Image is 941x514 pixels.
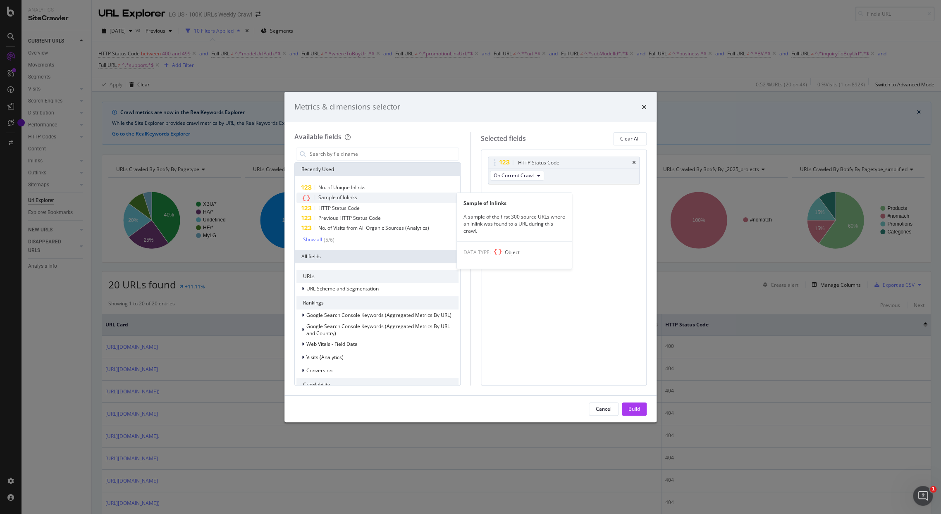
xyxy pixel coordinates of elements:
[294,102,400,112] div: Metrics & dimensions selector
[295,163,460,176] div: Recently Used
[930,486,936,493] span: 1
[309,148,459,160] input: Search by field name
[613,132,647,145] button: Clear All
[318,194,357,201] span: Sample of Inlinks
[642,102,647,112] div: times
[295,250,460,263] div: All fields
[490,171,544,181] button: On Current Crawl
[306,367,332,374] span: Conversion
[306,340,358,347] span: Web Vitals - Field Data
[296,378,459,391] div: Crawlability
[628,405,640,412] div: Build
[306,285,379,292] span: URL Scheme and Segmentation
[518,159,559,167] div: HTTP Status Code
[318,224,429,231] span: No. of Visits from All Organic Sources (Analytics)
[306,323,450,337] span: Google Search Console Keywords (Aggregated Metrics By URL and Country)
[913,486,933,506] iframe: Intercom live chat
[322,236,334,243] div: ( 5 / 6 )
[318,205,360,212] span: HTTP Status Code
[318,214,381,221] span: Previous HTTP Status Code
[488,157,640,184] div: HTTP Status CodetimesOn Current Crawl
[318,184,365,191] span: No. of Unique Inlinks
[457,200,572,207] div: Sample of Inlinks
[589,402,619,416] button: Cancel
[622,402,647,416] button: Build
[494,172,534,179] span: On Current Crawl
[296,270,459,283] div: URLs
[296,296,459,309] div: Rankings
[457,213,572,234] div: A sample of the first 300 source URLs where an inlink was found to a URL during this crawl.
[632,160,636,165] div: times
[303,237,322,243] div: Show all
[463,248,491,255] span: DATA TYPE:
[505,248,520,255] span: Object
[596,405,611,412] div: Cancel
[306,354,344,361] span: Visits (Analytics)
[284,92,657,422] div: modal
[294,132,342,141] div: Available fields
[481,134,526,143] div: Selected fields
[306,312,451,319] span: Google Search Console Keywords (Aggregated Metrics By URL)
[620,135,640,142] div: Clear All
